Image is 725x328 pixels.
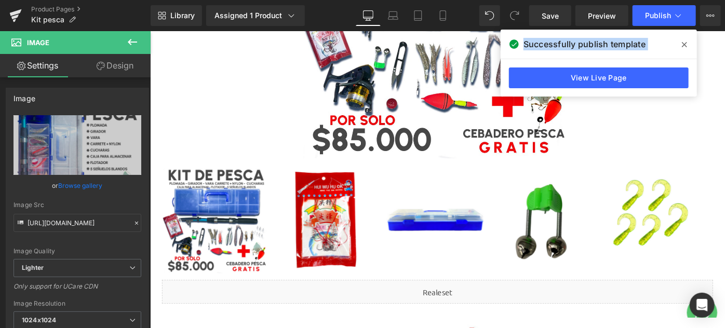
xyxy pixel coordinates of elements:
img: Kit de pesca con caña telescópica + carrete y accesorios REF 480 [133,148,250,265]
a: KIT PESCA Y ACCESORIOS [492,148,609,271]
a: Mobile [431,5,455,26]
span: Preview [588,10,616,21]
span: Save [542,10,559,21]
a: Browse gallery [59,176,103,195]
span: Publish [645,11,671,20]
img: KIT PESCA Y ACCESORIOS [373,148,490,265]
a: Product Pages [31,5,151,13]
a: Desktop [356,5,381,26]
b: Lighter [22,264,44,271]
a: View Live Page [509,67,689,88]
a: KIT PESCA Y ACCESORIOS [373,148,490,271]
span: Kit pesca [31,16,64,24]
span: Successfully publish template [523,38,646,50]
span: Library [170,11,195,20]
button: Undo [479,5,500,26]
a: Kit de pesca con caña telescópica + carrete y accesorios REF 480 [253,148,370,271]
input: Link [14,214,141,232]
a: KIT PESCA Y ACCESORIOS [14,148,131,271]
div: or [14,180,141,191]
div: Only support for UCare CDN [14,282,141,297]
div: Image Resolution [14,300,141,307]
img: Kit de pesca con caña telescópica + carrete y accesorios REF 480 [253,148,370,265]
button: Publish [633,5,696,26]
b: 1024x1024 [22,316,56,324]
a: Laptop [381,5,406,26]
div: Image [14,88,35,103]
button: More [700,5,721,26]
a: Kit de pesca con caña telescópica + carrete y accesorios REF 480 [133,148,250,271]
a: Design [77,54,153,77]
img: KIT PESCA Y ACCESORIOS [14,148,131,265]
div: Assigned 1 Product [214,10,297,21]
div: Open Intercom Messenger [690,293,715,318]
button: Redo [504,5,525,26]
div: Image Quality [14,248,141,255]
span: Image [27,38,49,47]
a: New Library [151,5,202,26]
div: Image Src [14,201,141,209]
a: Tablet [406,5,431,26]
a: Preview [575,5,628,26]
img: KIT PESCA Y ACCESORIOS [492,148,609,265]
